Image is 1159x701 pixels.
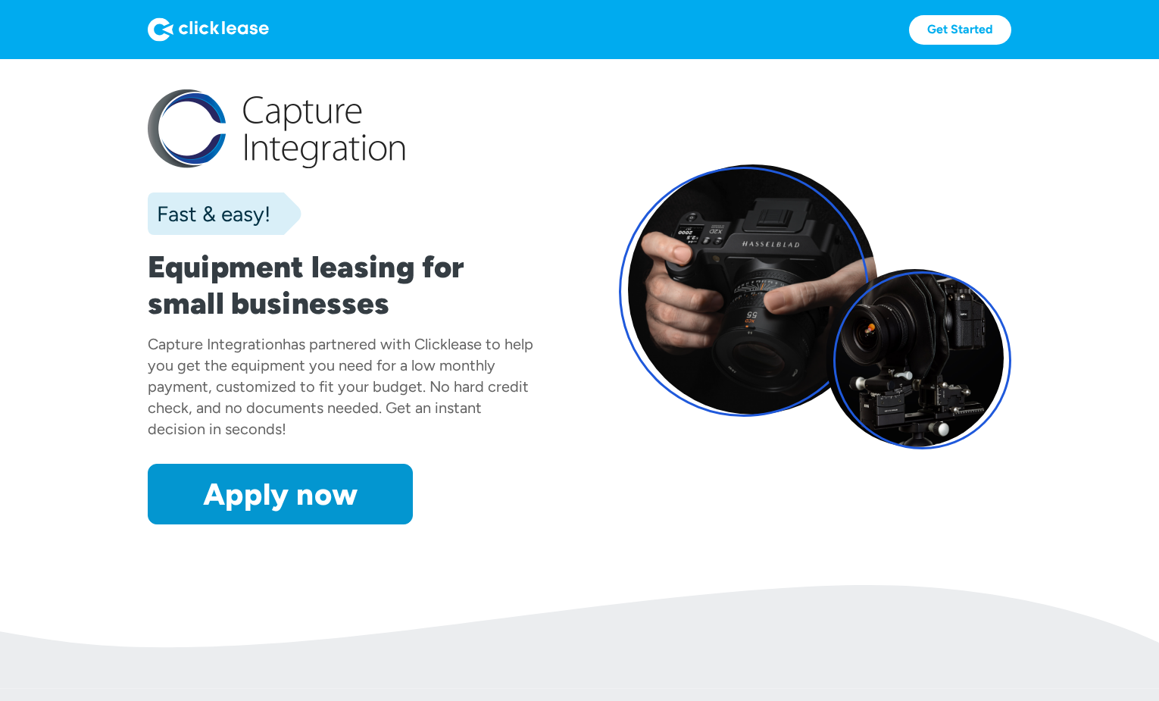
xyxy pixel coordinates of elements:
div: has partnered with Clicklease to help you get the equipment you need for a low monthly payment, c... [148,335,533,438]
a: Apply now [148,464,413,524]
img: Logo [148,17,269,42]
div: Capture Integration [148,335,283,353]
a: Get Started [909,15,1011,45]
div: Fast & easy! [148,199,270,229]
h1: Equipment leasing for small businesses [148,249,540,321]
